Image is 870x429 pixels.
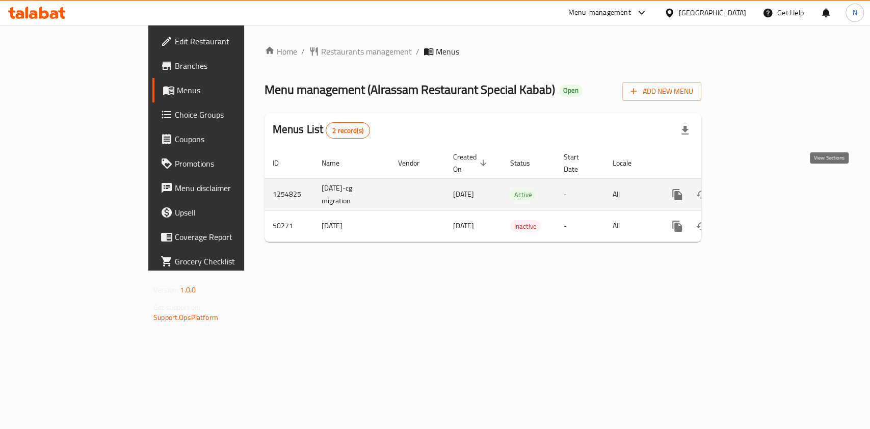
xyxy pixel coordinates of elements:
span: Name [322,157,353,169]
a: Coverage Report [152,225,294,249]
h2: Menus List [273,122,370,139]
a: Restaurants management [309,45,412,58]
span: [DATE] [453,219,474,232]
span: Menus [436,45,459,58]
div: Export file [673,118,697,143]
span: Menu management ( Alrassam Restaurant Special Kabab ) [265,78,555,101]
span: Version: [153,283,178,297]
td: [DATE] [313,210,390,242]
span: Open [559,86,583,95]
button: more [665,182,690,207]
a: Grocery Checklist [152,249,294,274]
nav: breadcrumb [265,45,701,58]
span: 1.0.0 [180,283,196,297]
span: Add New Menu [630,85,693,98]
span: Grocery Checklist [175,255,285,267]
td: - [556,210,604,242]
a: Menu disclaimer [152,176,294,200]
button: Change Status [690,182,714,207]
span: Restaurants management [321,45,412,58]
div: Open [559,85,583,97]
a: Upsell [152,200,294,225]
a: Choice Groups [152,102,294,127]
span: Branches [175,60,285,72]
a: Edit Restaurant [152,29,294,53]
span: Menu disclaimer [175,182,285,194]
span: Coverage Report [175,231,285,243]
button: Add New Menu [622,82,701,101]
span: N [852,7,857,18]
td: All [604,210,657,242]
span: Upsell [175,206,285,219]
li: / [301,45,305,58]
span: Status [510,157,543,169]
span: ID [273,157,292,169]
a: Promotions [152,151,294,176]
span: Choice Groups [175,109,285,121]
a: Support.OpsPlatform [153,311,218,324]
li: / [416,45,419,58]
th: Actions [657,148,771,179]
button: more [665,214,690,238]
div: Menu-management [568,7,631,19]
a: Branches [152,53,294,78]
span: Vendor [398,157,433,169]
span: Get support on: [153,301,200,314]
span: Inactive [510,221,541,232]
a: Coupons [152,127,294,151]
span: Created On [453,151,490,175]
div: Total records count [326,122,370,139]
div: [GEOGRAPHIC_DATA] [679,7,746,18]
div: Inactive [510,220,541,232]
td: - [556,178,604,210]
span: Coupons [175,133,285,145]
td: All [604,178,657,210]
span: Edit Restaurant [175,35,285,47]
span: Active [510,189,536,201]
span: Menus [177,84,285,96]
button: Change Status [690,214,714,238]
span: Start Date [564,151,592,175]
span: 2 record(s) [326,126,370,136]
span: Locale [613,157,645,169]
table: enhanced table [265,148,771,242]
span: [DATE] [453,187,474,201]
td: [DATE]-cg migration [313,178,390,210]
a: Menus [152,78,294,102]
span: Promotions [175,157,285,170]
